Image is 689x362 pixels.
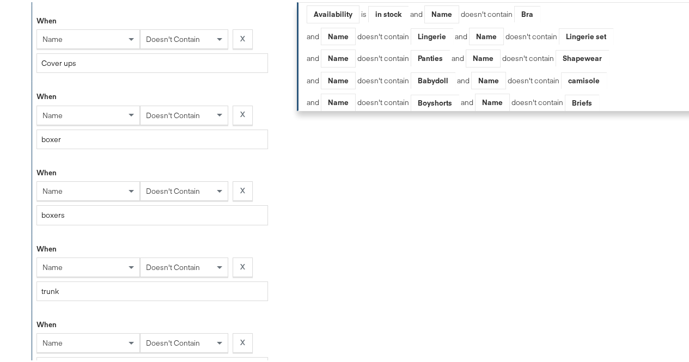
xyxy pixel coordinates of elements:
[233,179,253,199] button: X
[466,48,500,65] div: Name
[321,70,355,87] div: Name
[307,26,453,44] div: and
[146,108,200,118] span: doesn't contain
[472,70,505,87] div: Name
[240,107,245,118] strong: X
[425,4,459,21] div: Name
[501,51,556,62] div: doesn't contain
[146,260,200,270] span: doesn't contain
[475,92,509,109] div: Name
[356,51,411,62] div: doesn't contain
[411,93,459,109] div: Boyshorts
[321,26,355,43] div: Name
[233,331,253,351] button: X
[42,184,63,194] span: name
[36,279,268,299] input: Enter a value for your filter
[410,3,540,21] div: and
[457,70,607,88] div: and
[36,165,57,176] div: When
[359,7,368,17] div: is
[321,48,355,65] div: Name
[515,4,540,20] div: Bra
[233,103,253,123] button: X
[146,32,200,42] span: doesn't contain
[559,26,613,42] div: Lingerie set
[146,336,200,346] span: doesn't contain
[411,26,453,42] div: Lingerie
[42,336,63,346] span: name
[240,32,245,42] strong: X
[233,27,253,47] button: X
[455,26,613,44] div: and
[504,29,559,40] div: doesn't contain
[307,91,459,109] div: and
[42,108,63,118] span: name
[307,47,450,65] div: and
[240,335,245,346] strong: X
[233,255,253,275] button: X
[36,14,57,24] div: When
[369,4,408,20] div: in stock
[36,317,57,328] div: When
[356,95,411,106] div: doesn't contain
[36,242,57,252] div: When
[42,32,63,42] span: name
[36,203,268,223] input: Enter a value for your filter
[146,184,200,194] span: doesn't contain
[411,48,449,64] div: Panties
[240,260,245,270] strong: X
[562,70,606,87] div: camisole
[452,47,609,65] div: and
[356,73,411,84] div: doesn't contain
[411,70,455,87] div: Babydoll
[36,51,268,71] input: Enter a value for your filter
[556,48,608,64] div: Shapewear
[506,73,561,84] div: doesn't contain
[470,26,503,43] div: Name
[36,127,268,148] input: Enter a value for your filter
[321,92,355,109] div: Name
[459,7,514,17] div: doesn't contain
[307,70,455,88] div: and
[307,4,359,21] div: Availability
[510,95,565,106] div: doesn't contain
[565,93,599,109] div: Briefs
[42,260,63,270] span: name
[240,183,245,194] strong: X
[356,29,411,40] div: doesn't contain
[36,89,57,100] div: When
[461,91,599,109] div: and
